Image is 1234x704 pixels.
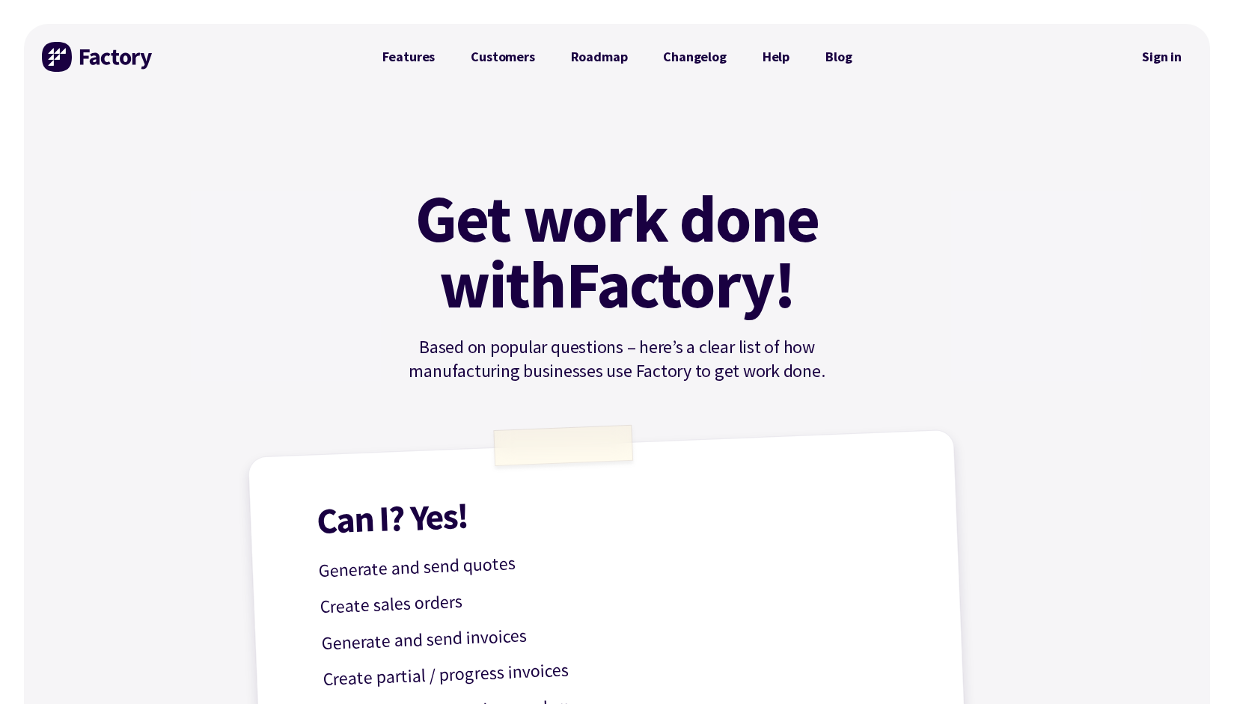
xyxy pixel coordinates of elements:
a: Sign in [1131,40,1192,74]
p: Generate and send invoices [321,606,919,658]
nav: Secondary Navigation [1131,40,1192,74]
a: Blog [807,42,870,72]
p: Create partial / progress invoices [323,642,920,694]
a: Features [364,42,453,72]
h1: Get work done with [393,186,842,317]
a: Customers [453,42,552,72]
p: Create sales orders [320,569,917,622]
img: Factory [42,42,154,72]
a: Changelog [645,42,744,72]
p: Generate and send quotes [318,533,916,586]
a: Help [745,42,807,72]
a: Roadmap [553,42,646,72]
h1: Can I? Yes! [316,480,914,539]
p: Based on popular questions – here’s a clear list of how manufacturing businesses use Factory to g... [364,335,870,383]
nav: Primary Navigation [364,42,870,72]
mark: Factory! [566,251,795,317]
